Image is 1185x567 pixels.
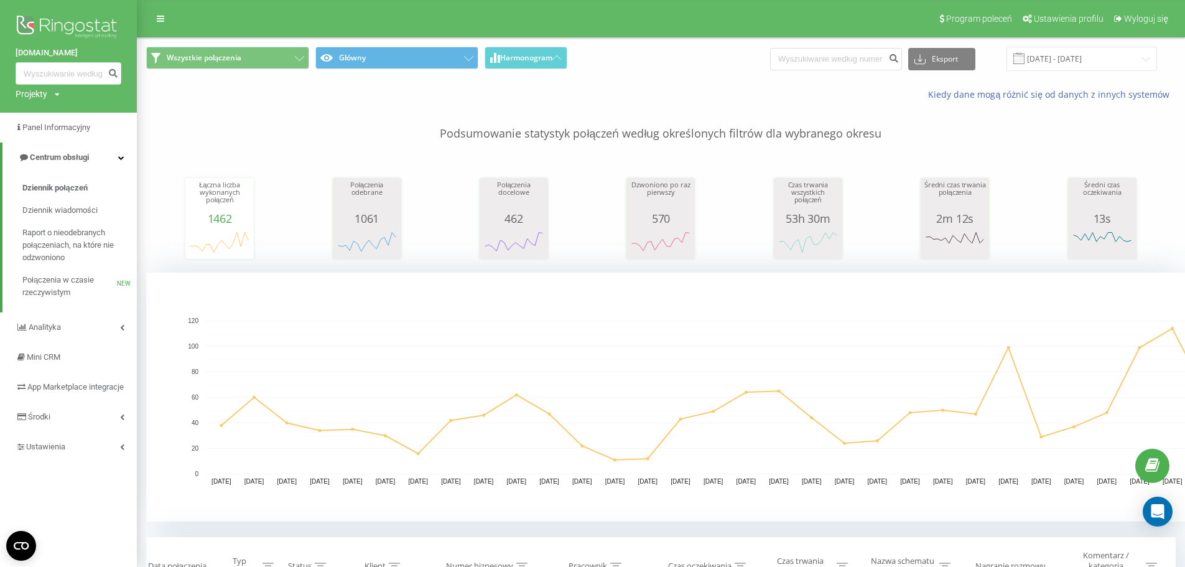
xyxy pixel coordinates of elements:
[211,478,231,485] text: [DATE]
[572,478,592,485] text: [DATE]
[188,212,251,225] div: 1462
[22,227,131,264] span: Raport o nieodebranych połączeniach, na które nie odzwoniono
[1034,14,1104,24] span: Ustawienia profilu
[336,212,398,225] div: 1061
[474,478,494,485] text: [DATE]
[924,212,986,225] div: 2m 12s
[22,123,90,132] span: Panel Informacyjny
[22,269,137,304] a: Połączenia w czasie rzeczywistymNEW
[188,225,251,262] svg: A chart.
[376,478,396,485] text: [DATE]
[188,181,251,212] div: Łączna liczba wykonanych połączeń
[16,62,121,85] input: Wyszukiwanie według numeru
[22,274,117,299] span: Połączenia w czasie rzeczywistym
[27,382,124,391] span: App Marketplace integracje
[1071,181,1133,212] div: Średni czas oczekiwania
[630,181,692,212] div: Dzwoniono po raz pierwszy
[16,12,121,44] img: Ringostat logo
[27,352,60,362] span: Mini CRM
[336,181,398,212] div: Połączenia odebrane
[777,181,839,212] div: Czas trwania wszystkich połączeń
[408,478,428,485] text: [DATE]
[167,53,241,63] span: Wszystkie połączenia
[483,225,545,262] svg: A chart.
[336,225,398,262] svg: A chart.
[737,478,756,485] text: [DATE]
[188,343,198,350] text: 100
[310,478,330,485] text: [DATE]
[192,445,199,452] text: 20
[26,442,65,451] span: Ustawienia
[908,48,975,70] button: Eksport
[769,478,789,485] text: [DATE]
[835,478,855,485] text: [DATE]
[29,322,61,332] span: Analityka
[188,317,198,324] text: 120
[22,222,137,269] a: Raport o nieodebranych połączeniach, na które nie odzwoniono
[277,478,297,485] text: [DATE]
[1071,212,1133,225] div: 13s
[192,368,199,375] text: 80
[16,88,47,100] div: Projekty
[146,101,1176,142] p: Podsumowanie statystyk połączeń według określonych filtrów dla wybranego okresu
[22,182,88,194] span: Dziennik połączeń
[485,47,567,69] button: Harmonogram
[777,225,839,262] svg: A chart.
[244,478,264,485] text: [DATE]
[539,478,559,485] text: [DATE]
[16,47,121,59] a: [DOMAIN_NAME]
[924,225,986,262] svg: A chart.
[22,199,137,222] a: Dziennik wiadomości
[500,54,552,62] span: Harmonogram
[998,478,1018,485] text: [DATE]
[638,478,658,485] text: [DATE]
[343,478,363,485] text: [DATE]
[928,88,1176,100] a: Kiedy dane mogą różnić się od danych z innych systemów
[192,394,199,401] text: 60
[1130,478,1150,485] text: [DATE]
[704,478,723,485] text: [DATE]
[483,181,545,212] div: Połączenia docelowe
[630,212,692,225] div: 570
[192,419,199,426] text: 40
[900,478,920,485] text: [DATE]
[507,478,527,485] text: [DATE]
[777,212,839,225] div: 53h 30m
[1124,14,1168,24] span: Wyloguj się
[605,478,625,485] text: [DATE]
[483,212,545,225] div: 462
[630,225,692,262] svg: A chart.
[1071,225,1133,262] svg: A chart.
[966,478,986,485] text: [DATE]
[867,478,887,485] text: [DATE]
[671,478,690,485] text: [DATE]
[933,478,953,485] text: [DATE]
[30,152,89,162] span: Centrum obsługi
[146,47,309,69] button: Wszystkie połączenia
[946,14,1012,24] span: Program poleceń
[924,181,986,212] div: Średni czas trwania połączenia
[1064,478,1084,485] text: [DATE]
[2,143,137,172] a: Centrum obsługi
[802,478,822,485] text: [DATE]
[1097,478,1117,485] text: [DATE]
[28,412,50,421] span: Środki
[1031,478,1051,485] text: [DATE]
[1163,478,1183,485] text: [DATE]
[195,471,198,477] text: 0
[22,204,98,217] span: Dziennik wiadomości
[315,47,478,69] button: Główny
[441,478,461,485] text: [DATE]
[22,177,137,199] a: Dziennik połączeń
[1143,497,1173,527] div: Open Intercom Messenger
[770,48,902,70] input: Wyszukiwanie według numeru
[6,531,36,561] button: Open CMP widget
